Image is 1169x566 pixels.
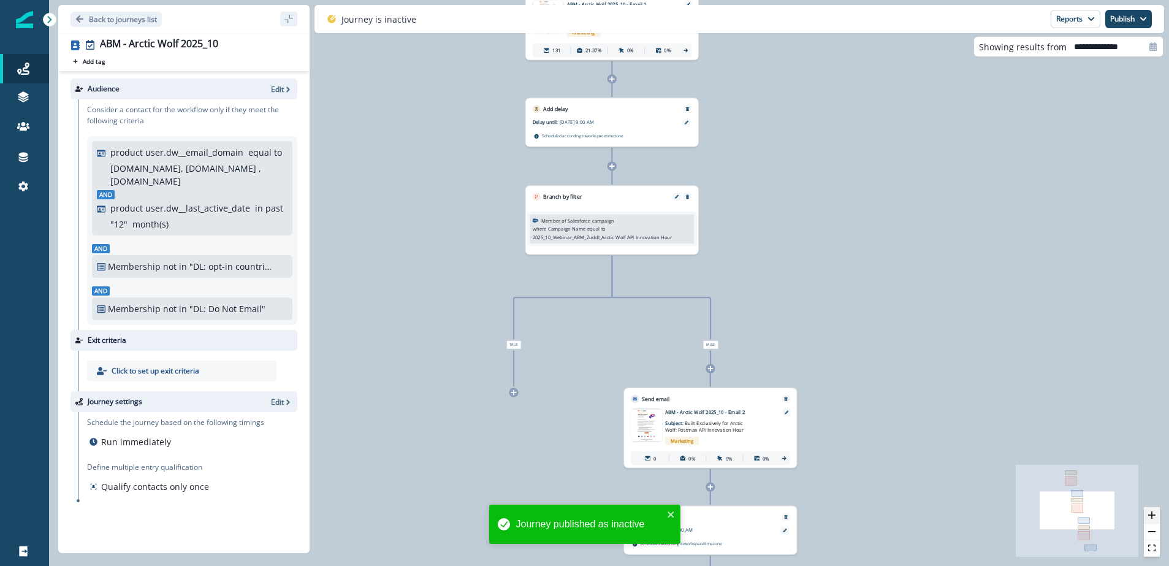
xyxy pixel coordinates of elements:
p: month(s) [132,218,169,231]
button: Edit [271,84,292,94]
div: False [646,341,775,350]
p: Define multiple entry qualification [87,462,211,473]
span: Built Exclusively for Arctic Wolf: Postman API Innovation Hour [665,420,744,434]
p: product user.dw__email_domain [110,146,243,159]
p: Add tag [83,58,105,65]
p: Consider a contact for the workflow only if they meet the following criteria [87,104,297,126]
button: Reports [1051,10,1100,28]
button: fit view [1144,540,1160,557]
g: Edge from 7f5be6c8-7814-4f80-a21f-1bc14173ec3d to node-edge-label393bf735-d8c5-4e9d-a7df-9e6f3d4e... [612,256,710,339]
g: Edge from 7f5be6c8-7814-4f80-a21f-1bc14173ec3d to node-edge-label2605998e-140b-4079-adef-66cce56f... [514,256,612,339]
span: True [506,341,521,350]
p: Scheduled according to workspace timezone [542,132,623,139]
span: And [92,286,110,296]
p: Subject: [665,416,749,434]
p: Add delay [543,105,568,113]
p: Send email [642,395,670,403]
span: False [703,341,718,350]
p: Scheduled according to workspace timezone [640,540,722,547]
button: close [667,510,676,519]
button: zoom out [1144,524,1160,540]
p: 0 [653,455,656,462]
p: Delay until: [533,118,560,126]
p: product user.dw__last_active_date [110,202,250,215]
button: Edit [271,397,292,407]
p: Branch by filter [543,193,582,201]
img: Inflection [16,11,33,28]
img: email asset unavailable [631,409,662,441]
p: Schedule the journey based on the following timings [87,417,264,428]
button: zoom in [1144,507,1160,524]
p: not in [163,260,187,273]
div: Journey published as inactive [516,517,663,532]
div: Add delayRemoveDelay until:[DATE] 9:00 AMScheduled according toworkspacetimezone [525,98,699,147]
p: 131 [552,47,560,54]
p: equal to [587,225,606,232]
p: 0% [726,455,733,462]
p: 0% [664,47,671,54]
button: Edit [671,194,682,199]
span: Marketing [665,437,699,445]
p: [DOMAIN_NAME], [DOMAIN_NAME] , [DOMAIN_NAME] [110,162,284,188]
p: Edit [271,84,284,94]
p: Member of Salesforce campaign [541,217,614,224]
p: Journey is inactive [341,13,416,26]
button: Remove [682,107,693,112]
div: ABM - Arctic Wolf 2025_10 [100,38,218,52]
button: Add tag [70,56,107,66]
p: where [533,225,547,232]
p: Back to journeys list [89,14,157,25]
p: 0% [688,455,695,462]
p: not in [163,302,187,315]
p: Exit criteria [88,335,126,346]
p: Journey settings [88,396,142,407]
div: Send emailRemoveemail asset unavailableABM - Arctic Wolf 2025_10 - Email 2Subject: Built Exclusiv... [624,388,798,468]
span: And [97,190,115,199]
p: Audience [88,83,120,94]
button: Remove [780,514,791,519]
p: Run immediately [101,435,171,448]
p: 0% [627,47,634,54]
p: Click to set up exit criteria [112,365,199,377]
button: Publish [1105,10,1152,28]
button: Remove [780,397,791,402]
p: 21.37% [585,47,601,54]
p: Showing results from [979,40,1067,53]
button: sidebar collapse toggle [280,12,297,26]
p: "DL: Do Not Email" [189,302,272,315]
div: True [449,341,579,350]
div: Branch by filterEditRemoveMember of Salesforce campaignwhereCampaign Nameequal to2025_10_Webinar_... [525,186,699,255]
p: " 12 " [110,218,128,231]
button: Go back [70,12,162,27]
p: 2025_10_Webinar_ABM_Zuddl_Arctic Wolf API Innovation Hour [533,234,672,241]
p: ABM - Arctic Wolf 2025_10 - Email 2 [665,408,773,416]
span: And [92,244,110,253]
div: Add delayRemoveDelay until:[DATE] 9:00 AMScheduled according toworkspacetimezone [624,506,798,555]
p: Membership [108,260,161,273]
p: in past [255,202,283,215]
p: "DL: opt-in countries + country = blank" [189,260,272,273]
p: Campaign Name [548,225,586,232]
p: Membership [108,302,161,315]
p: Edit [271,397,284,407]
p: [DATE] 9:00 AM [560,118,644,126]
button: Remove [682,194,693,199]
p: [DATE] 9:00 AM [658,526,742,533]
p: Qualify contacts only once [101,480,209,493]
p: 0% [763,455,769,462]
p: equal to [248,146,282,159]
